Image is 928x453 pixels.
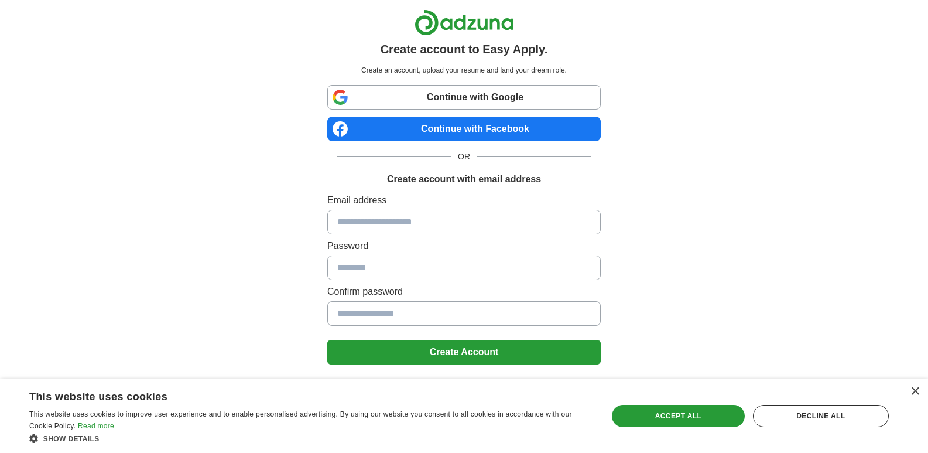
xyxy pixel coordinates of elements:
div: This website uses cookies [29,386,561,404]
a: Continue with Facebook [327,117,601,141]
a: Continue with Google [327,85,601,110]
div: Show details [29,432,591,444]
button: Create Account [327,340,601,365]
label: Confirm password [327,285,601,299]
a: Read more, opens a new window [78,422,114,430]
h1: Create account to Easy Apply. [381,40,548,58]
div: Decline all [753,405,889,427]
div: Close [910,387,919,396]
h1: Create account with email address [387,172,541,186]
div: Accept all [612,405,745,427]
span: This website uses cookies to improve user experience and to enable personalised advertising. By u... [29,410,572,430]
img: Adzuna logo [415,9,514,36]
label: Password [327,239,601,253]
p: Create an account, upload your resume and land your dream role. [330,65,598,76]
span: OR [451,151,477,163]
span: Show details [43,435,100,443]
label: Email address [327,193,601,207]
